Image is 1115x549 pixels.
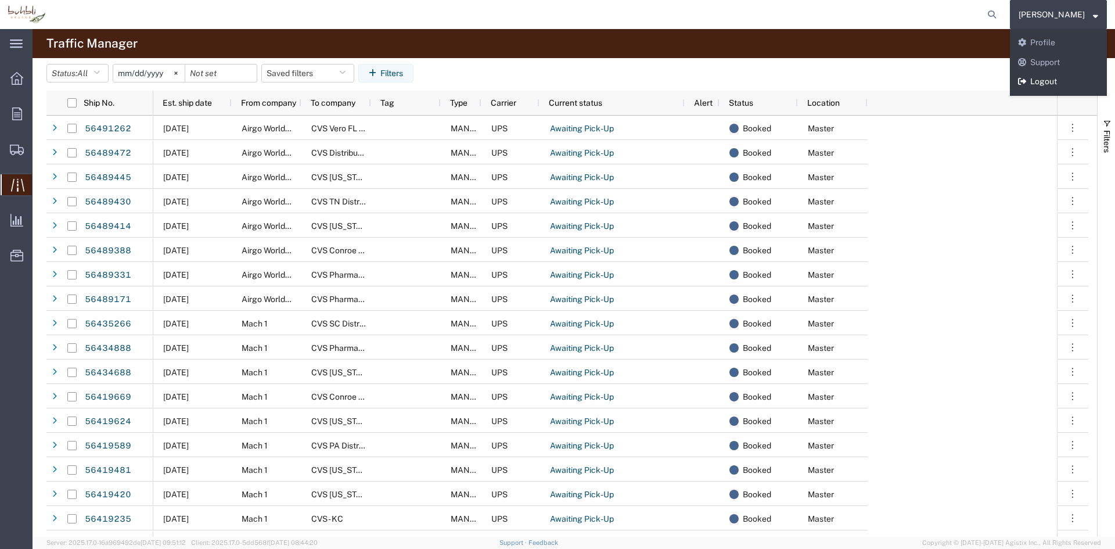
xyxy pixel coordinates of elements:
a: Awaiting Pick-Up [549,388,614,407]
span: Airgo Worldwide Logistics [242,173,338,182]
span: Booked [743,116,771,141]
span: Mach 1 [242,319,268,328]
span: 08/13/2025 [163,197,189,206]
span: MANUAL [451,221,486,231]
span: MANUAL [451,417,486,426]
span: Tag [380,98,394,107]
a: 56489414 [84,217,132,236]
a: Awaiting Pick-Up [549,120,614,138]
span: Est. ship date [163,98,212,107]
span: Airgo Worldwide Logistics [242,295,338,304]
span: UPS [491,392,508,401]
span: UPS [491,295,508,304]
span: 08/06/2025 [163,490,189,499]
span: UPS [491,465,508,475]
span: CVS TN Distribution Inc. [311,197,400,206]
a: 56419235 [84,510,132,529]
span: MANUAL [451,173,486,182]
span: 08/06/2025 [163,441,189,450]
span: Booked [743,189,771,214]
a: 56489472 [84,144,132,163]
span: All [77,69,88,78]
a: 56419481 [84,461,132,480]
input: Not set [113,64,185,82]
span: CVS Texas Distribution L.P. [311,173,432,182]
span: Booked [743,433,771,458]
span: Filters [1102,130,1112,153]
a: 56491262 [84,120,132,138]
span: Master [808,173,834,182]
span: Type [450,98,467,107]
a: Awaiting Pick-Up [549,266,614,285]
span: Master [808,514,834,523]
span: Master [808,148,834,157]
span: From company [241,98,296,107]
span: MANUAL [451,441,486,450]
a: Awaiting Pick-Up [549,437,614,455]
a: Support [499,539,528,546]
span: CVS New York Inc. [311,465,389,475]
span: Mach 1 [242,368,268,377]
h4: Traffic Manager [46,29,138,58]
a: Awaiting Pick-Up [549,193,614,211]
a: 56489445 [84,168,132,187]
span: Carrier [491,98,516,107]
span: Booked [743,238,771,263]
span: Master [808,246,834,255]
span: UPS [491,270,508,279]
span: Booked [743,507,771,531]
span: Copyright © [DATE]-[DATE] Agistix Inc., All Rights Reserved [922,538,1101,548]
span: UPS [491,319,508,328]
span: MANUAL [451,368,486,377]
span: UPS [491,148,508,157]
span: Airgo Worldwide Logistics [242,246,338,255]
a: 56434688 [84,364,132,382]
span: Booked [743,263,771,287]
span: UPS [491,514,508,523]
span: Ship No. [84,98,114,107]
span: Mach 1 [242,343,268,353]
span: Booked [743,482,771,507]
span: CVS Conroe TX LP [311,246,453,255]
span: Booked [743,336,771,360]
a: 56489171 [84,290,132,309]
span: Booked [743,311,771,336]
span: CVS PA Distribution Inc. [311,441,399,450]
span: Jennifer Van Dine [1019,8,1085,21]
span: Mach 1 [242,441,268,450]
a: Awaiting Pick-Up [549,315,614,333]
span: UPS [491,368,508,377]
span: Airgo Worldwide Logistics [242,197,338,206]
a: 56419669 [84,388,132,407]
span: 08/13/2025 [163,221,189,231]
span: Booked [743,409,771,433]
span: Mach 1 [242,392,268,401]
a: Awaiting Pick-Up [549,290,614,309]
span: MANUAL [451,343,486,353]
span: MANUAL [451,465,486,475]
span: Master [808,368,834,377]
a: Awaiting Pick-Up [549,242,614,260]
span: CVS - KC [311,514,343,523]
span: MANUAL [451,270,486,279]
span: Master [808,221,834,231]
a: Awaiting Pick-Up [549,364,614,382]
img: logo [8,6,45,23]
span: Location [807,98,840,107]
span: Mach 1 [242,465,268,475]
span: 08/06/2025 [163,514,189,523]
span: UPS [491,441,508,450]
a: Feedback [528,539,558,546]
span: Master [808,392,834,401]
span: [DATE] 08:44:20 [269,539,318,546]
span: Airgo Worldwide Logistics [242,270,338,279]
button: Filters [358,64,413,82]
span: MANUAL [451,514,486,523]
span: Booked [743,287,771,311]
span: MANUAL [451,124,486,133]
a: 56489388 [84,242,132,260]
button: [PERSON_NAME] [1018,8,1099,21]
a: Awaiting Pick-Up [549,412,614,431]
a: Awaiting Pick-Up [549,486,614,504]
span: Current status [549,98,602,107]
